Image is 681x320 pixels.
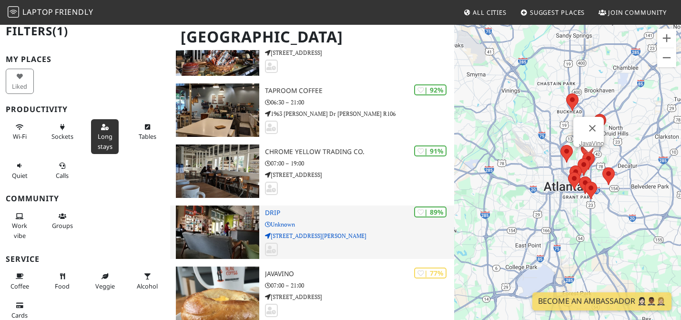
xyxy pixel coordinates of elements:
[595,4,671,21] a: Join Community
[176,83,259,137] img: Taproom Coffee
[91,119,119,154] button: Long stays
[6,158,34,183] button: Quiet
[6,17,164,46] h2: Filters
[176,206,259,259] img: Drip
[6,194,164,203] h3: Community
[265,98,454,107] p: 06:30 – 21:00
[530,8,585,17] span: Suggest Places
[48,119,76,145] button: Sockets
[459,4,510,21] a: All Cities
[265,231,454,240] p: [STREET_ADDRESS][PERSON_NAME]
[265,159,454,168] p: 07:00 – 19:00
[133,119,162,145] button: Tables
[51,132,73,141] span: Power sockets
[265,109,454,118] p: 1963 [PERSON_NAME] Dr [PERSON_NAME] R106
[170,145,454,198] a: Chrome Yellow Trading Co. | 91% Chrome Yellow Trading Co. 07:00 – 19:00 [STREET_ADDRESS]
[657,48,676,67] button: Zoom out
[265,270,454,278] h3: JavaVino
[55,282,70,290] span: Food
[48,158,76,183] button: Calls
[265,209,454,217] h3: Drip
[265,220,454,229] p: Unknown
[170,267,454,320] a: JavaVino | 77% JavaVino 07:00 – 21:00 [STREET_ADDRESS]
[473,8,507,17] span: All Cities
[6,268,34,294] button: Coffee
[517,4,589,21] a: Suggest Places
[52,221,73,230] span: Group tables
[12,171,28,180] span: Quiet
[95,282,115,290] span: Veggie
[8,4,93,21] a: LaptopFriendly LaptopFriendly
[414,268,447,279] div: | 77%
[579,140,604,147] a: JavaVino
[414,84,447,95] div: | 92%
[170,206,454,259] a: Drip | 89% Drip Unknown [STREET_ADDRESS][PERSON_NAME]
[414,206,447,217] div: | 89%
[581,117,604,140] button: Close
[414,145,447,156] div: | 91%
[12,221,27,239] span: People working
[11,311,28,320] span: Credit cards
[139,132,156,141] span: Work-friendly tables
[22,7,53,17] span: Laptop
[8,6,19,18] img: LaptopFriendly
[10,282,29,290] span: Coffee
[52,23,68,39] span: (1)
[56,171,69,180] span: Video/audio calls
[137,282,158,290] span: Alcohol
[6,105,164,114] h3: Productivity
[265,281,454,290] p: 07:00 – 21:00
[176,267,259,320] img: JavaVino
[55,7,93,17] span: Friendly
[6,208,34,243] button: Work vibe
[6,255,164,264] h3: Service
[133,268,162,294] button: Alcohol
[6,55,164,64] h3: My Places
[657,29,676,48] button: Zoom in
[265,148,454,156] h3: Chrome Yellow Trading Co.
[176,145,259,198] img: Chrome Yellow Trading Co.
[173,24,452,50] h1: [GEOGRAPHIC_DATA]
[48,268,76,294] button: Food
[98,132,112,150] span: Long stays
[265,87,454,95] h3: Taproom Coffee
[265,292,454,301] p: [STREET_ADDRESS]
[265,170,454,179] p: [STREET_ADDRESS]
[13,132,27,141] span: Stable Wi-Fi
[6,119,34,145] button: Wi-Fi
[170,83,454,137] a: Taproom Coffee | 92% Taproom Coffee 06:30 – 21:00 1963 [PERSON_NAME] Dr [PERSON_NAME] R106
[48,208,76,234] button: Groups
[608,8,667,17] span: Join Community
[91,268,119,294] button: Veggie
